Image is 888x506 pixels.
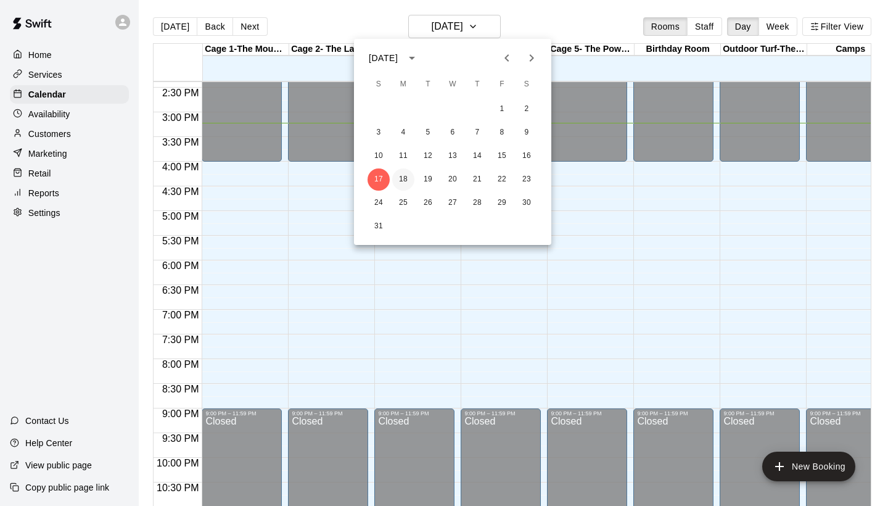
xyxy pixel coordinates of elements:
[516,72,538,97] span: Saturday
[516,145,538,167] button: 16
[442,72,464,97] span: Wednesday
[368,145,390,167] button: 10
[369,52,398,65] div: [DATE]
[368,122,390,144] button: 3
[491,192,513,214] button: 29
[516,168,538,191] button: 23
[392,122,414,144] button: 4
[392,145,414,167] button: 11
[491,72,513,97] span: Friday
[491,122,513,144] button: 8
[417,145,439,167] button: 12
[516,98,538,120] button: 2
[401,48,422,68] button: calendar view is open, switch to year view
[491,98,513,120] button: 1
[466,168,488,191] button: 21
[519,46,544,70] button: Next month
[368,72,390,97] span: Sunday
[368,168,390,191] button: 17
[442,122,464,144] button: 6
[466,145,488,167] button: 14
[442,192,464,214] button: 27
[368,215,390,238] button: 31
[392,72,414,97] span: Monday
[417,168,439,191] button: 19
[466,72,488,97] span: Thursday
[392,192,414,214] button: 25
[417,72,439,97] span: Tuesday
[392,168,414,191] button: 18
[516,122,538,144] button: 9
[417,122,439,144] button: 5
[442,168,464,191] button: 20
[491,168,513,191] button: 22
[466,192,488,214] button: 28
[495,46,519,70] button: Previous month
[368,192,390,214] button: 24
[516,192,538,214] button: 30
[491,145,513,167] button: 15
[417,192,439,214] button: 26
[442,145,464,167] button: 13
[466,122,488,144] button: 7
